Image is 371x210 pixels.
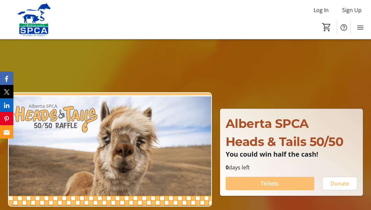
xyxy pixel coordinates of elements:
[226,164,229,171] span: 0
[226,177,314,190] button: Tickets
[226,163,357,171] p: days left
[330,179,349,188] span: Donate
[337,21,351,34] button: Help
[321,21,333,33] button: Cart
[337,5,367,15] button: Sign Up
[226,151,357,158] p: You could win half the cash!
[226,134,343,149] span: Heads & Tails 50/50
[314,6,329,14] span: Log In
[226,116,309,131] span: Alberta SPCA
[342,6,362,14] span: Sign Up
[261,179,279,188] span: Tickets
[354,21,367,34] button: Menu
[8,92,212,207] img: Campaign CTA Media Photo
[322,177,357,190] button: Donate
[308,5,334,15] button: Log In
[4,3,64,36] img: Alberta SPCA's Logo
